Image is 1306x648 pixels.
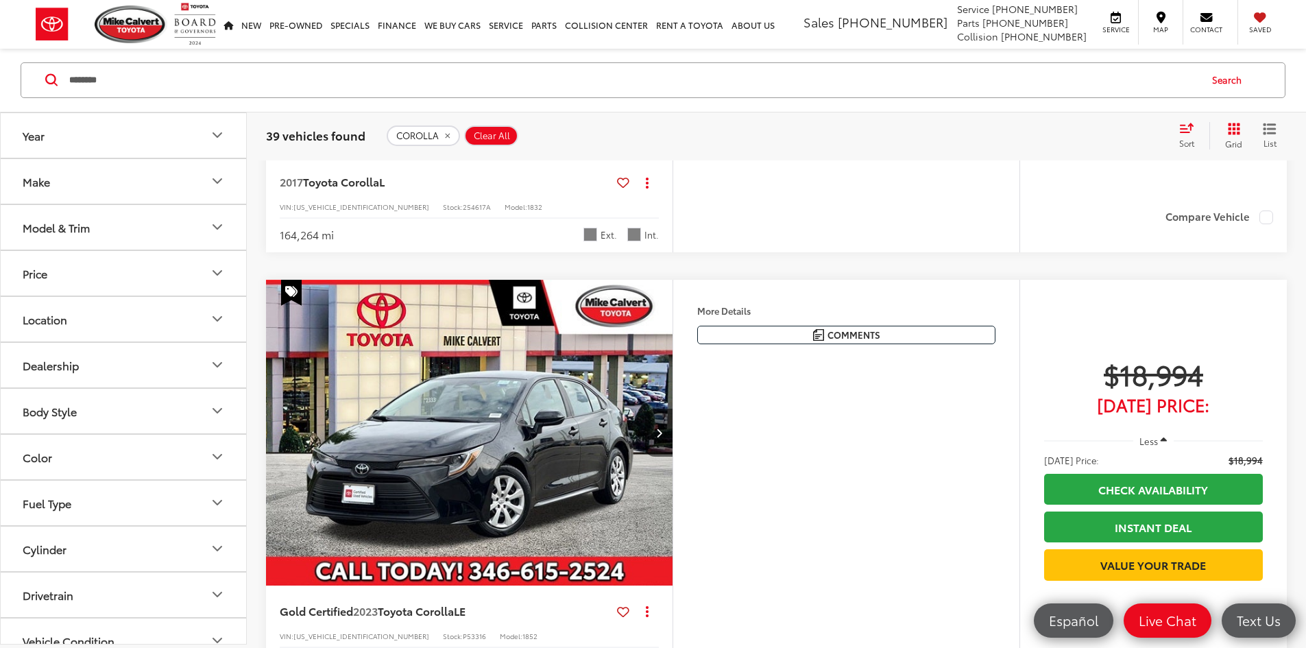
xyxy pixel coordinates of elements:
button: YearYear [1,113,247,158]
span: 39 vehicles found [266,127,365,143]
button: LocationLocation [1,297,247,341]
span: [PHONE_NUMBER] [982,16,1068,29]
span: VIN: [280,202,293,212]
button: ColorColor [1,435,247,479]
form: Search by Make, Model, or Keyword [68,64,1199,97]
button: DealershipDealership [1,343,247,387]
span: Sales [803,13,834,31]
div: Price [23,267,47,280]
span: [US_VEHICLE_IDENTIFICATION_NUMBER] [293,631,429,641]
div: Location [23,313,67,326]
div: Year [23,129,45,142]
img: Comments [813,329,824,341]
div: Make [23,175,50,188]
span: List [1263,137,1277,149]
span: Collision [957,29,998,43]
span: 1852 [522,631,537,641]
span: Service [1100,25,1131,34]
span: 2023 [353,603,378,619]
button: CylinderCylinder [1,527,247,571]
button: Next image [645,409,673,457]
label: Compare Vehicle [1165,211,1273,224]
span: Contact [1190,25,1222,34]
span: [US_VEHICLE_IDENTIFICATION_NUMBER] [293,202,429,212]
button: remove COROLLA%20 [387,125,460,146]
div: Drivetrain [23,588,73,601]
div: Dealership [209,357,226,374]
div: Model & Trim [209,219,226,236]
div: Color [209,449,226,466]
div: Price [209,265,226,282]
div: Location [209,311,226,328]
div: Year [209,128,226,144]
h4: More Details [697,306,995,315]
div: 164,264 mi [280,227,334,243]
button: DrivetrainDrivetrain [1,573,247,617]
span: Ash [627,228,641,241]
button: Grid View [1209,122,1253,149]
span: [DATE] Price: [1044,398,1263,411]
span: Model: [500,631,522,641]
div: Color [23,451,52,464]
span: Comments [827,328,880,341]
a: Value Your Trade [1044,549,1263,580]
span: Special [281,280,302,306]
span: Stock: [443,631,463,641]
a: Check Availability [1044,474,1263,505]
span: Stock: [443,202,463,212]
span: COROLLA [396,130,439,141]
span: [PHONE_NUMBER] [992,2,1078,16]
span: Toyota Corolla [303,173,379,189]
span: dropdown dots [646,605,649,616]
button: MakeMake [1,159,247,204]
img: Mike Calvert Toyota [95,5,167,43]
button: PricePrice [1,251,247,296]
a: 2017Toyota CorollaL [280,174,612,189]
span: Map [1146,25,1176,34]
button: Search [1199,63,1261,97]
a: Gold Certified2023Toyota CorollaLE [280,603,612,619]
a: Live Chat [1124,603,1211,638]
div: Model & Trim [23,221,90,234]
span: [PHONE_NUMBER] [838,13,947,31]
span: [DATE] Price: [1044,453,1099,467]
a: Español [1034,603,1113,638]
img: 2023 Toyota Corolla LE [265,280,674,586]
span: Int. [644,228,659,241]
button: Select sort value [1172,122,1209,149]
div: 2023 Toyota Corolla LE 0 [265,280,674,586]
button: Body StyleBody Style [1,389,247,433]
span: 2017 [280,173,303,189]
span: L [379,173,385,189]
span: Saved [1245,25,1275,34]
span: Parts [957,16,980,29]
button: Model & TrimModel & Trim [1,205,247,250]
span: Sort [1179,137,1194,149]
span: Less [1139,435,1158,447]
span: 1832 [527,202,542,212]
span: Service [957,2,989,16]
button: Comments [697,326,995,344]
span: Text Us [1230,612,1287,629]
span: LE [454,603,465,619]
span: P53316 [463,631,486,641]
div: Fuel Type [209,495,226,512]
span: Toyota Corolla [378,603,454,619]
button: Actions [635,599,659,623]
span: $18,994 [1229,453,1263,467]
a: 2023 Toyota Corolla LE2023 Toyota Corolla LE2023 Toyota Corolla LE2023 Toyota Corolla LE [265,280,674,586]
button: Actions [635,170,659,194]
div: Cylinder [23,542,66,555]
button: Clear All [464,125,518,146]
button: Fuel TypeFuel Type [1,481,247,525]
span: Gray [583,228,597,241]
span: 254617A [463,202,491,212]
span: Grid [1225,138,1242,149]
span: Model: [505,202,527,212]
a: Text Us [1222,603,1296,638]
div: Body Style [209,403,226,420]
span: [PHONE_NUMBER] [1001,29,1087,43]
button: Less [1133,429,1174,453]
div: Make [209,173,226,190]
span: $18,994 [1044,357,1263,391]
